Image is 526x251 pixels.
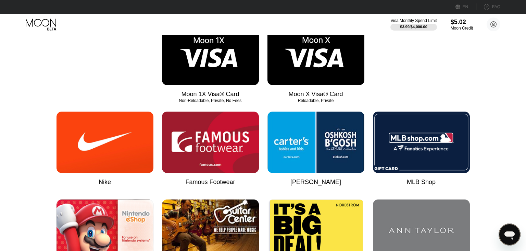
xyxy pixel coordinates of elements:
[476,3,500,10] div: FAQ
[455,3,476,10] div: EN
[463,4,468,9] div: EN
[181,91,239,98] div: Moon 1X Visa® Card
[290,179,341,186] div: [PERSON_NAME]
[390,18,437,23] div: Visa Monthly Spend Limit
[288,91,343,98] div: Moon X Visa® Card
[185,179,235,186] div: Famous Footwear
[162,98,259,103] div: Non-Reloadable, Private, No Fees
[492,4,500,9] div: FAQ
[267,98,364,103] div: Reloadable, Private
[400,25,427,29] div: $3.99 / $4,000.00
[407,179,436,186] div: MLB Shop
[390,18,437,31] div: Visa Monthly Spend Limit$3.99/$4,000.00
[451,19,473,31] div: $5.02Moon Credit
[451,26,473,31] div: Moon Credit
[499,224,521,246] iframe: Button to launch messaging window, conversation in progress
[99,179,111,186] div: Nike
[451,19,473,26] div: $5.02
